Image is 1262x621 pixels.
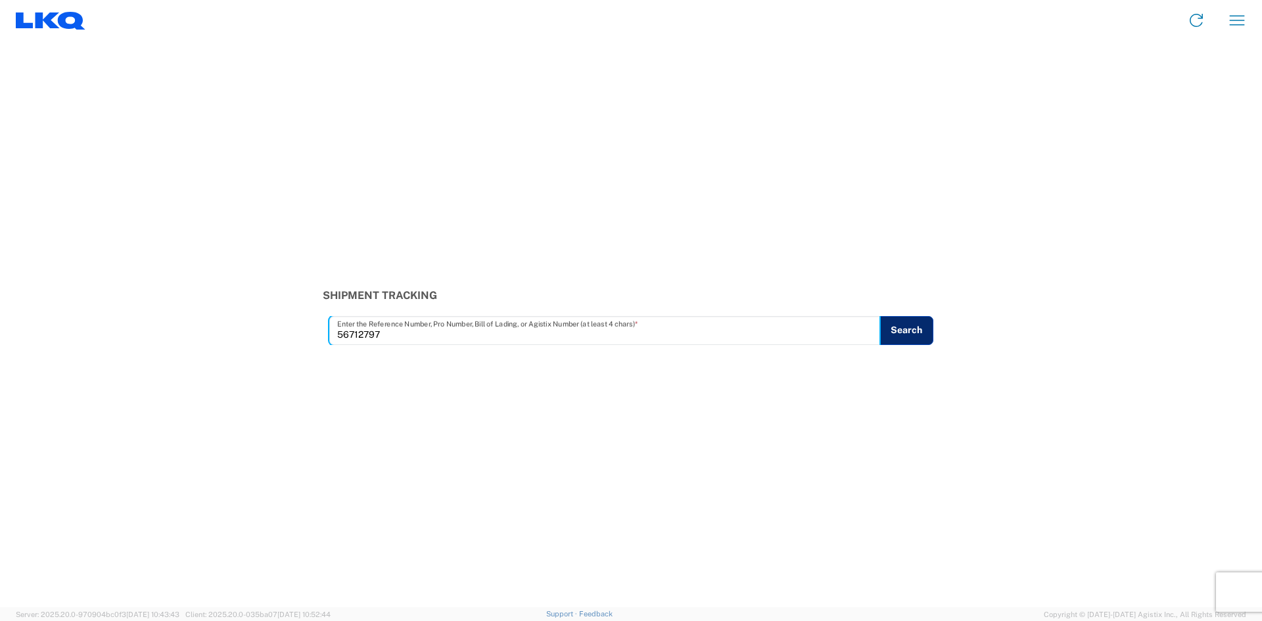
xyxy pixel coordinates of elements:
[185,610,331,618] span: Client: 2025.20.0-035ba07
[579,610,613,618] a: Feedback
[277,610,331,618] span: [DATE] 10:52:44
[323,289,940,302] h3: Shipment Tracking
[16,610,179,618] span: Server: 2025.20.0-970904bc0f3
[546,610,579,618] a: Support
[879,316,933,345] button: Search
[126,610,179,618] span: [DATE] 10:43:43
[1044,609,1246,620] span: Copyright © [DATE]-[DATE] Agistix Inc., All Rights Reserved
